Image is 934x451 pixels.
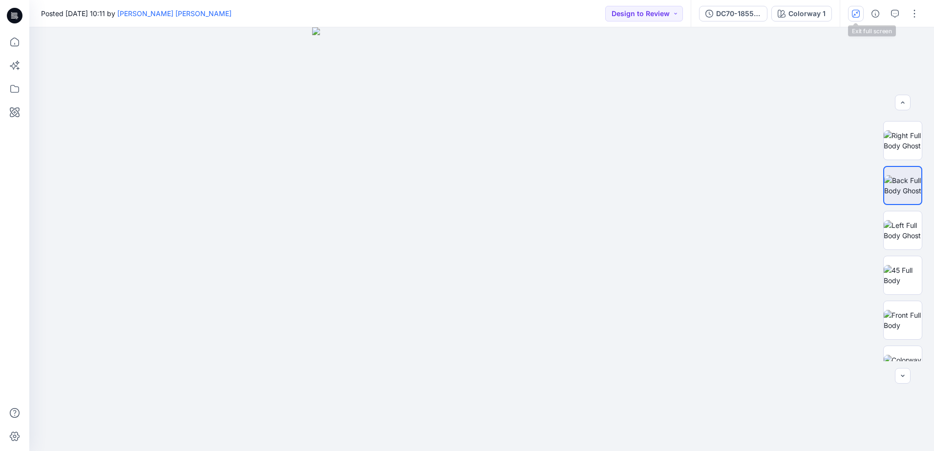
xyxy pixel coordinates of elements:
[884,130,922,151] img: Right Full Body Ghost
[41,8,232,19] span: Posted [DATE] 10:11 by
[312,27,651,451] img: eyJhbGciOiJIUzI1NiIsImtpZCI6IjAiLCJzbHQiOiJzZXMiLCJ0eXAiOiJKV1QifQ.eyJkYXRhIjp7InR5cGUiOiJzdG9yYW...
[699,6,767,21] button: DC70-18555-Modified
[788,8,826,19] div: Colorway 1
[884,310,922,330] img: Front Full Body
[884,265,922,286] img: 45 Full Body
[716,8,761,19] div: DC70-18555-Modified
[884,220,922,241] img: Left Full Body Ghost
[884,355,922,375] img: Colorway Cover
[771,6,832,21] button: Colorway 1
[868,6,883,21] button: Details
[117,9,232,18] a: [PERSON_NAME] [PERSON_NAME]
[884,175,921,196] img: Back Full Body Ghost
